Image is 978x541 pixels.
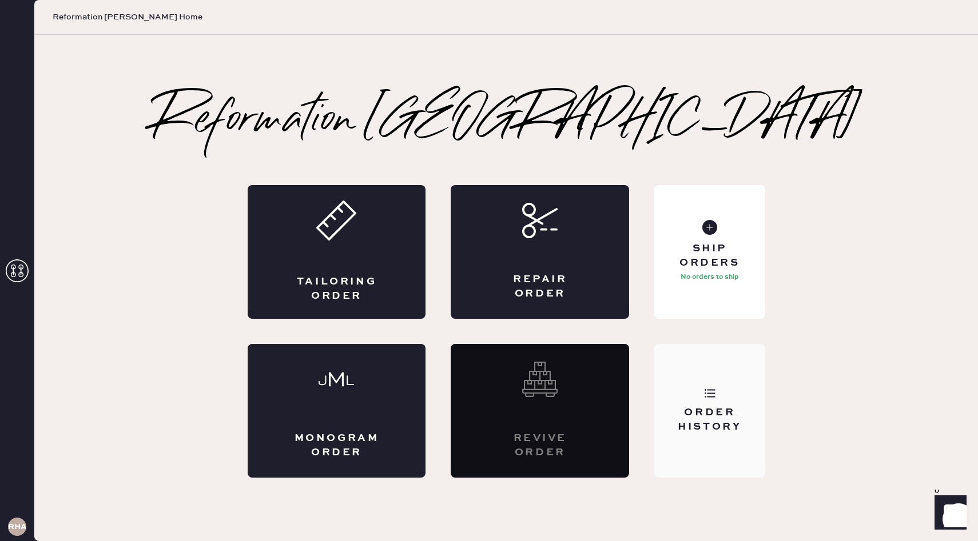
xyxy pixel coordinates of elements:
p: No orders to ship [681,270,739,284]
div: Monogram Order [293,431,380,460]
h3: RHA [8,523,26,531]
h2: Reformation [GEOGRAPHIC_DATA] [153,98,860,144]
div: Tailoring Order [293,275,380,303]
div: Revive order [496,431,583,460]
span: Reformation [PERSON_NAME] Home [53,11,202,23]
div: Repair Order [496,272,583,301]
iframe: Front Chat [924,490,973,539]
div: Ship Orders [663,242,756,270]
div: Interested? Contact us at care@hemster.co [451,344,629,478]
div: Order History [663,406,756,434]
